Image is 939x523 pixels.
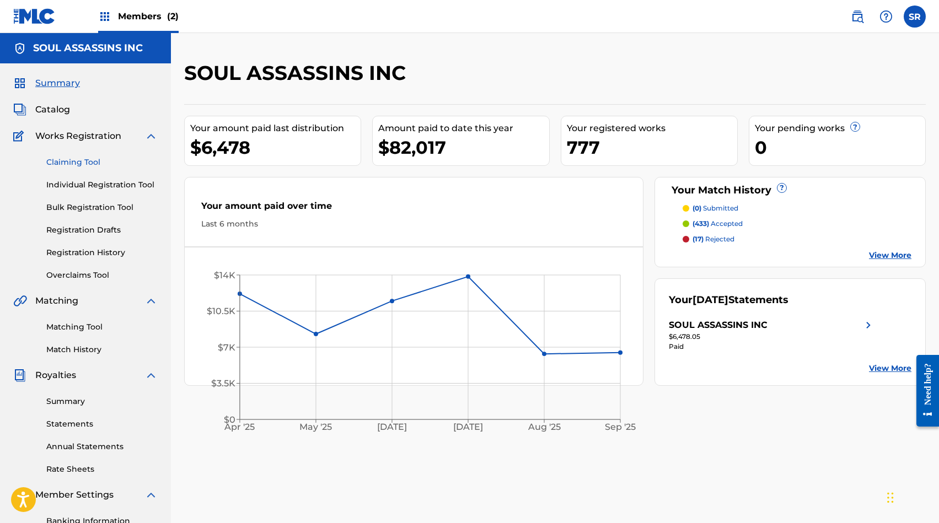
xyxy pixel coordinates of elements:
span: Royalties [35,369,76,382]
span: [DATE] [693,294,728,306]
a: Overclaims Tool [46,269,158,281]
span: ? [851,122,860,131]
img: right chevron icon [862,319,875,332]
img: Accounts [13,42,26,55]
iframe: Resource Center [908,346,939,436]
a: Annual Statements [46,441,158,452]
h2: SOUL ASSASSINS INC [184,61,411,85]
span: Summary [35,77,80,90]
a: CatalogCatalog [13,103,70,116]
p: rejected [693,234,734,244]
div: User Menu [904,6,926,28]
a: Registration Drafts [46,224,158,236]
tspan: $14K [214,270,235,281]
img: Catalog [13,103,26,116]
span: (433) [693,219,709,228]
div: Your registered works [567,122,737,135]
img: expand [144,130,158,143]
div: $82,017 [378,135,549,160]
a: Match History [46,344,158,355]
div: Help [875,6,897,28]
div: $6,478 [190,135,361,160]
div: $6,478.05 [669,332,875,342]
span: ? [777,184,786,192]
span: Matching [35,294,78,308]
a: Summary [46,396,158,407]
div: 777 [567,135,737,160]
div: Your Statements [669,293,788,308]
a: Statements [46,418,158,430]
a: View More [869,250,911,261]
a: (433) accepted [683,219,911,229]
a: SummarySummary [13,77,80,90]
tspan: $7K [218,342,235,353]
span: Members [118,10,179,23]
a: (17) rejected [683,234,911,244]
a: Bulk Registration Tool [46,202,158,213]
div: Drag [887,481,894,514]
div: Your amount paid over time [201,200,626,218]
tspan: $3.5K [211,378,235,389]
div: Your amount paid last distribution [190,122,361,135]
tspan: Apr '25 [224,422,255,433]
tspan: [DATE] [454,422,484,433]
img: Top Rightsholders [98,10,111,23]
img: help [879,10,893,23]
p: accepted [693,219,743,229]
tspan: [DATE] [377,422,407,433]
a: View More [869,363,911,374]
img: Works Registration [13,130,28,143]
tspan: $10.5K [207,306,235,316]
iframe: Chat Widget [884,470,939,523]
tspan: $0 [224,414,235,425]
span: Member Settings [35,488,114,502]
div: Amount paid to date this year [378,122,549,135]
a: Public Search [846,6,868,28]
span: (17) [693,235,704,243]
p: submitted [693,203,738,213]
h5: SOUL ASSASSINS INC [33,42,143,55]
img: expand [144,294,158,308]
tspan: Aug '25 [528,422,561,433]
a: Registration History [46,247,158,258]
div: Your Match History [669,183,911,198]
span: (0) [693,204,701,212]
a: Individual Registration Tool [46,179,158,191]
div: Last 6 months [201,218,626,230]
a: Rate Sheets [46,463,158,475]
img: search [851,10,864,23]
a: SOUL ASSASSINS INCright chevron icon$6,478.05Paid [669,319,875,352]
div: SOUL ASSASSINS INC [669,319,768,332]
img: Matching [13,294,27,308]
a: (0) submitted [683,203,911,213]
a: Claiming Tool [46,157,158,168]
img: expand [144,369,158,382]
a: Matching Tool [46,321,158,333]
img: expand [144,488,158,502]
tspan: Sep '25 [605,422,636,433]
img: MLC Logo [13,8,56,24]
img: Royalties [13,369,26,382]
tspan: May '25 [300,422,332,433]
span: Catalog [35,103,70,116]
img: Summary [13,77,26,90]
div: Your pending works [755,122,925,135]
span: (2) [167,11,179,21]
span: Works Registration [35,130,121,143]
div: Paid [669,342,875,352]
div: 0 [755,135,925,160]
img: Member Settings [13,488,26,502]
